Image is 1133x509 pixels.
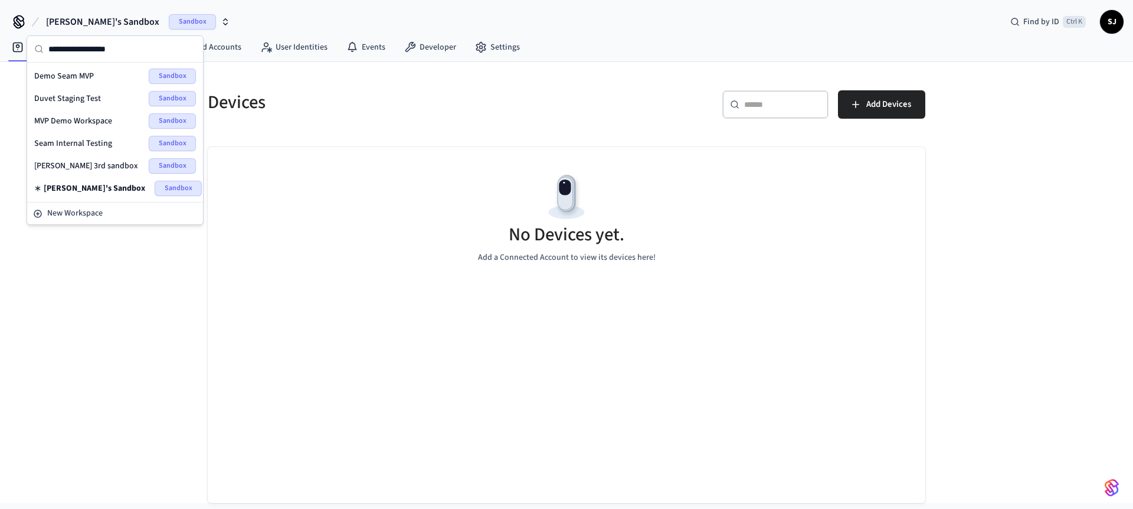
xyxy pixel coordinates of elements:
[337,37,395,58] a: Events
[251,37,337,58] a: User Identities
[155,181,202,196] span: Sandbox
[46,15,159,29] span: [PERSON_NAME]'s Sandbox
[34,115,112,127] span: MVP Demo Workspace
[478,252,656,264] p: Add a Connected Account to view its devices here!
[2,37,64,58] a: Devices
[395,37,466,58] a: Developer
[34,70,94,82] span: Demo Seam MVP
[28,204,202,223] button: New Workspace
[47,207,103,220] span: New Workspace
[149,136,196,151] span: Sandbox
[838,90,925,119] button: Add Devices
[866,97,911,112] span: Add Devices
[1105,478,1119,497] img: SeamLogoGradient.69752ec5.svg
[149,158,196,174] span: Sandbox
[149,113,196,129] span: Sandbox
[27,63,203,202] div: Suggestions
[44,182,145,194] span: [PERSON_NAME]'s Sandbox
[34,93,101,105] span: Duvet Staging Test
[1101,11,1122,32] span: SJ
[34,138,112,149] span: Seam Internal Testing
[34,160,138,172] span: [PERSON_NAME] 3rd sandbox
[540,171,593,224] img: Devices Empty State
[466,37,529,58] a: Settings
[1100,10,1124,34] button: SJ
[1023,16,1059,28] span: Find by ID
[1063,16,1086,28] span: Ctrl K
[208,90,559,115] h5: Devices
[1001,11,1095,32] div: Find by IDCtrl K
[509,223,624,247] h5: No Devices yet.
[149,91,196,106] span: Sandbox
[169,14,216,30] span: Sandbox
[149,68,196,84] span: Sandbox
